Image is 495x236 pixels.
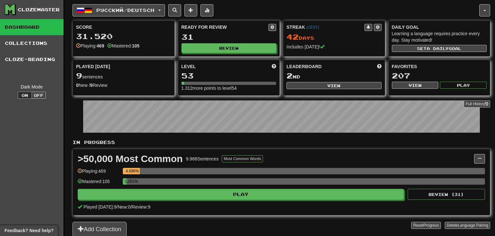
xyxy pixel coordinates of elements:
[286,82,382,89] button: View
[118,204,131,210] span: New: 0
[76,82,171,88] div: New / Review
[445,222,490,229] button: DeleteLanguage Pairing
[76,71,82,80] span: 9
[181,24,269,30] div: Ready for Review
[78,178,120,189] div: Mastered: 105
[132,204,150,210] span: Review: 9
[286,63,322,70] span: Leaderboard
[96,7,154,13] span: Русский / Deutsch
[392,24,487,30] div: Daily Goal
[76,83,79,88] strong: 0
[125,178,127,185] div: 1.051%
[392,45,487,52] button: Seta dailygoal
[186,156,218,162] div: 9.988 Sentences
[286,24,364,30] div: Streak
[181,72,277,80] div: 53
[286,33,382,41] div: Day s
[73,4,165,16] button: Русский/Deutsch
[76,63,110,70] span: Played [DATE]
[427,46,449,51] span: a daily
[392,82,439,89] button: View
[306,25,319,30] a: (CEST)
[131,204,132,210] span: /
[392,30,487,43] div: Learning a language requires practice every day. Stay motivated!
[18,6,60,13] div: Clozemaster
[286,44,382,50] div: Includes [DATE]!
[73,139,490,146] p: In Progress
[458,223,488,228] span: Language Pairing
[116,204,118,210] span: /
[76,72,171,80] div: sentences
[83,204,116,210] span: Played [DATE]: 9
[5,84,59,90] div: Dark Mode
[32,92,46,99] button: Off
[90,83,93,88] strong: 9
[392,63,487,70] div: Favorites
[76,24,171,30] div: Score
[107,43,140,49] div: Mastered:
[181,43,277,53] button: Review
[440,82,487,89] button: Play
[168,4,181,16] button: Search sentences
[78,168,120,179] div: Playing: 469
[222,155,263,162] button: Most Common Words
[184,4,197,16] button: Add sentence to collection
[286,32,299,41] span: 42
[181,33,277,41] div: 31
[78,154,183,164] div: >50,000 Most Common
[423,223,439,228] span: Progress
[181,63,196,70] span: Level
[411,222,441,229] button: ResetProgress
[78,189,404,200] button: Play
[125,168,140,174] div: 4.696%
[392,72,487,80] div: 207
[377,63,382,70] span: This week in points, UTC
[76,32,171,40] div: 31.520
[18,92,32,99] button: On
[464,100,490,108] a: Full History
[408,189,485,200] button: Review (31)
[286,71,293,80] span: 2
[132,43,139,48] strong: 105
[5,227,53,234] span: Open feedback widget
[272,63,276,70] span: Score more points to level up
[181,85,277,91] div: 1.312 more points to level 54
[76,43,104,49] div: Playing:
[200,4,213,16] button: More stats
[286,72,382,80] div: nd
[97,43,104,48] strong: 469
